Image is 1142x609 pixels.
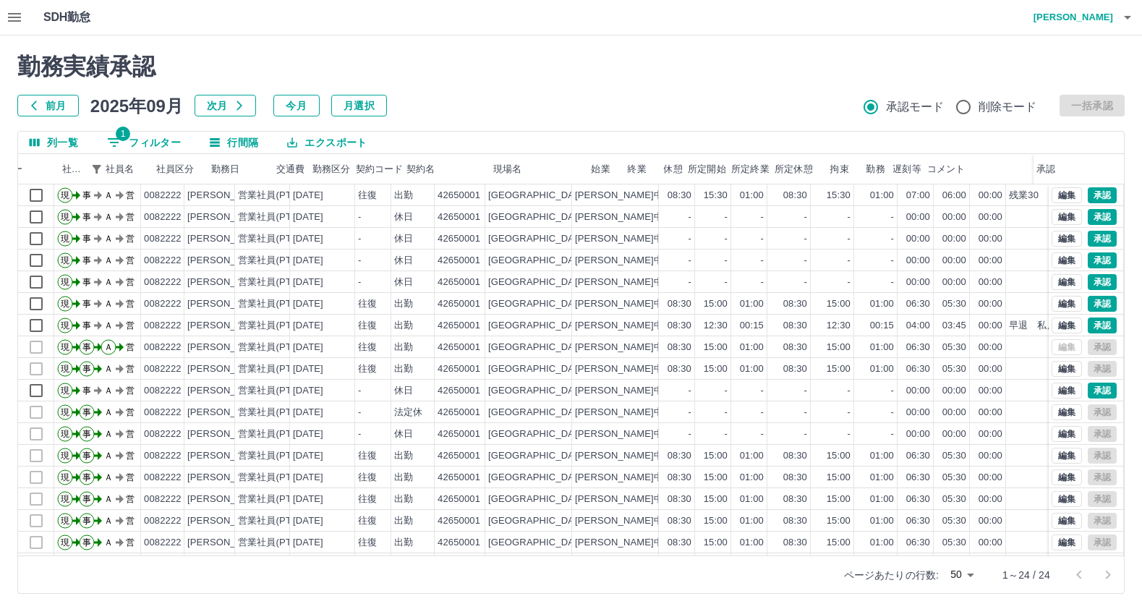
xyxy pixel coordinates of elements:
[238,276,314,289] div: 営業社員(PT契約)
[945,564,979,585] div: 50
[187,210,266,224] div: [PERSON_NAME]
[488,232,588,246] div: [GEOGRAPHIC_DATA]
[87,159,107,179] button: フィルター表示
[293,297,323,311] div: [DATE]
[1052,187,1082,203] button: 編集
[979,341,1002,354] div: 00:00
[1052,274,1082,290] button: 編集
[293,319,323,333] div: [DATE]
[942,384,966,398] div: 00:00
[804,210,807,224] div: -
[1088,318,1117,333] button: 承認
[104,212,113,222] text: Ａ
[293,232,323,246] div: [DATE]
[852,154,888,184] div: 勤務
[729,154,772,184] div: 所定終業
[1052,296,1082,312] button: 編集
[979,98,1037,116] span: 削除モード
[488,384,588,398] div: [GEOGRAPHIC_DATA]
[95,132,192,153] button: フィルター表示
[126,277,135,287] text: 営
[293,384,323,398] div: [DATE]
[848,276,851,289] div: -
[17,95,79,116] button: 前月
[575,189,682,203] div: [PERSON_NAME]中学校
[892,154,921,184] div: 遅刻等
[104,277,113,287] text: Ａ
[740,189,764,203] div: 01:00
[187,232,266,246] div: [PERSON_NAME]
[82,386,91,396] text: 事
[394,319,413,333] div: 出勤
[310,154,353,184] div: 勤務区分
[1088,274,1117,290] button: 承認
[82,255,91,265] text: 事
[293,276,323,289] div: [DATE]
[663,154,682,184] div: 休憩
[827,341,851,354] div: 15:00
[187,341,266,354] div: [PERSON_NAME]
[144,319,182,333] div: 0082222
[358,362,377,376] div: 往復
[848,254,851,268] div: -
[293,341,323,354] div: [DATE]
[153,154,208,184] div: 社員区分
[942,276,966,289] div: 00:00
[61,342,69,352] text: 現
[1052,491,1082,507] button: 編集
[649,154,686,184] div: 休憩
[126,234,135,244] text: 営
[704,297,728,311] div: 15:00
[575,210,682,224] div: [PERSON_NAME]中学校
[406,154,435,184] div: 契約名
[906,232,930,246] div: 00:00
[82,342,91,352] text: 事
[1052,209,1082,225] button: 編集
[394,210,413,224] div: 休日
[61,320,69,331] text: 現
[394,362,413,376] div: 出勤
[772,154,816,184] div: 所定休憩
[394,276,413,289] div: 休日
[211,154,239,184] div: 勤務日
[1009,319,1075,333] div: 早退 私用の為
[704,189,728,203] div: 15:30
[725,210,728,224] div: -
[358,210,361,224] div: -
[358,341,377,354] div: 往復
[704,362,728,376] div: 15:00
[238,297,314,311] div: 営業社員(PT契約)
[827,362,851,376] div: 15:00
[575,319,682,333] div: [PERSON_NAME]中学校
[816,154,852,184] div: 拘束
[493,154,521,184] div: 現場名
[126,320,135,331] text: 営
[906,341,930,354] div: 06:30
[104,190,113,200] text: Ａ
[688,154,726,184] div: 所定開始
[187,189,266,203] div: [PERSON_NAME]
[104,342,113,352] text: Ａ
[187,276,266,289] div: [PERSON_NAME]
[891,254,894,268] div: -
[866,154,885,184] div: 勤務
[238,254,314,268] div: 営業社員(PT契約)
[358,297,377,311] div: 往復
[106,154,134,184] div: 社員名
[942,341,966,354] div: 05:30
[891,276,894,289] div: -
[438,297,480,311] div: 42650001
[87,159,107,179] div: 1件のフィルターを適用中
[577,154,613,184] div: 始業
[293,254,323,268] div: [DATE]
[144,362,182,376] div: 0082222
[394,232,413,246] div: 休日
[848,210,851,224] div: -
[575,384,682,398] div: [PERSON_NAME]中学校
[82,190,91,200] text: 事
[1052,361,1082,377] button: 編集
[689,384,691,398] div: -
[438,319,480,333] div: 42650001
[490,154,577,184] div: 現場名
[1034,154,1109,184] div: 承認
